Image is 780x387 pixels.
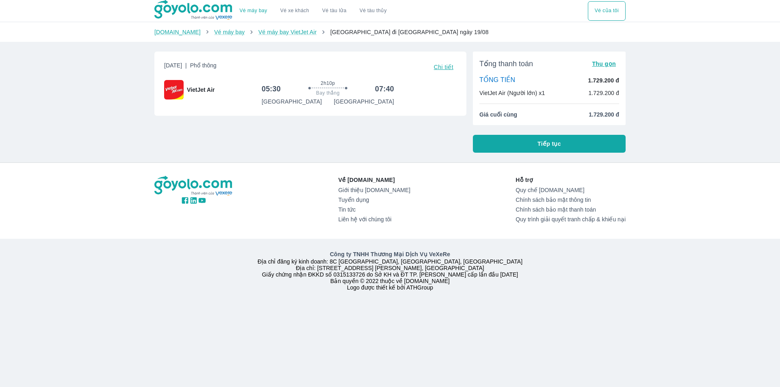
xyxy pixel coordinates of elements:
span: [DATE] [164,61,217,73]
span: 2h10p [321,80,335,86]
a: Vé tàu lửa [316,1,353,21]
p: Về [DOMAIN_NAME] [338,176,410,184]
a: Vé máy bay [240,8,267,14]
a: Vé máy bay [214,29,245,35]
a: Vé máy bay VietJet Air [258,29,316,35]
img: logo [154,176,233,196]
p: Hỗ trợ [516,176,626,184]
p: 1.729.200 đ [588,76,619,84]
span: Tổng thanh toán [479,59,533,69]
span: | [185,62,187,69]
p: TỔNG TIỀN [479,76,515,85]
p: [GEOGRAPHIC_DATA] [334,97,394,106]
a: Chính sách bảo mật thanh toán [516,206,626,213]
div: choose transportation mode [233,1,393,21]
a: Quy trình giải quyết tranh chấp & khiếu nại [516,216,626,223]
span: VietJet Air [187,86,214,94]
div: Địa chỉ đăng ký kinh doanh: 8C [GEOGRAPHIC_DATA], [GEOGRAPHIC_DATA], [GEOGRAPHIC_DATA] Địa chỉ: [... [149,250,630,291]
div: choose transportation mode [588,1,626,21]
h6: 05:30 [262,84,281,94]
a: Tin tức [338,206,410,213]
button: Tiếp tục [473,135,626,153]
span: 1.729.200 đ [589,110,619,119]
p: 1.729.200 đ [588,89,619,97]
a: Tuyển dụng [338,197,410,203]
span: Tiếp tục [537,140,561,148]
a: Chính sách bảo mật thông tin [516,197,626,203]
p: VietJet Air (Người lớn) x1 [479,89,545,97]
p: [GEOGRAPHIC_DATA] [262,97,322,106]
a: Giới thiệu [DOMAIN_NAME] [338,187,410,193]
button: Chi tiết [431,61,457,73]
button: Vé tàu thủy [353,1,393,21]
span: Thu gọn [592,61,616,67]
span: Giá cuối cùng [479,110,517,119]
a: [DOMAIN_NAME] [154,29,201,35]
a: Quy chế [DOMAIN_NAME] [516,187,626,193]
span: Phổ thông [190,62,217,69]
nav: breadcrumb [154,28,626,36]
h6: 07:40 [375,84,394,94]
span: Chi tiết [434,64,453,70]
button: Thu gọn [589,58,619,69]
span: [GEOGRAPHIC_DATA] đi [GEOGRAPHIC_DATA] ngày 19/08 [330,29,489,35]
span: Bay thẳng [316,90,340,96]
a: Liên hệ với chúng tôi [338,216,410,223]
a: Vé xe khách [280,8,309,14]
p: Công ty TNHH Thương Mại Dịch Vụ VeXeRe [156,250,624,258]
button: Vé của tôi [588,1,626,21]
